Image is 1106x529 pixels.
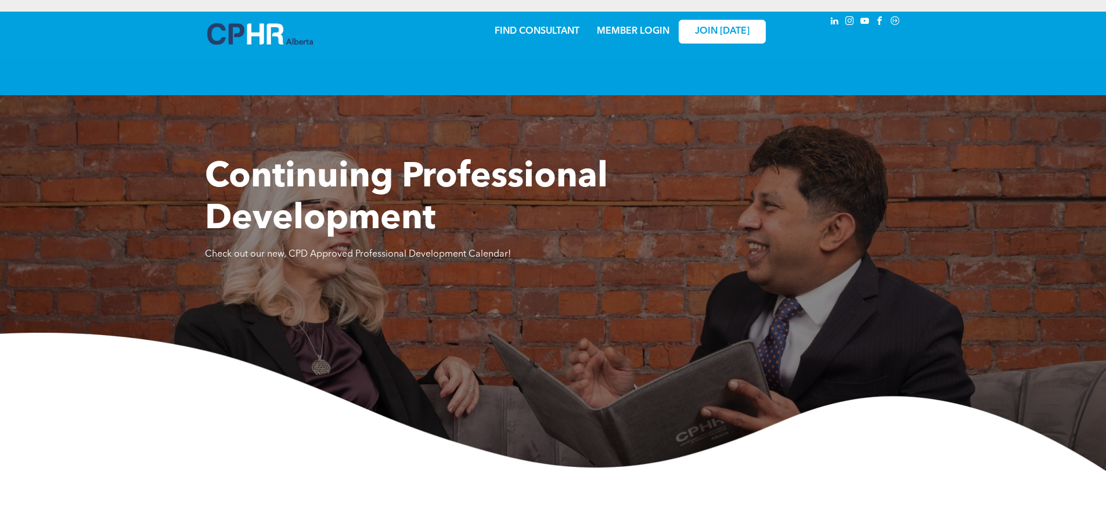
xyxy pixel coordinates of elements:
a: MEMBER LOGIN [597,27,669,36]
span: Continuing Professional Development [205,160,608,237]
a: facebook [874,15,887,30]
a: FIND CONSULTANT [495,27,579,36]
a: JOIN [DATE] [679,20,766,44]
span: Check out our new, CPD Approved Professional Development Calendar! [205,250,511,259]
a: linkedin [828,15,841,30]
span: JOIN [DATE] [695,26,750,37]
a: youtube [859,15,871,30]
a: Social network [889,15,902,30]
a: instagram [844,15,856,30]
img: A blue and white logo for cp alberta [207,23,313,45]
